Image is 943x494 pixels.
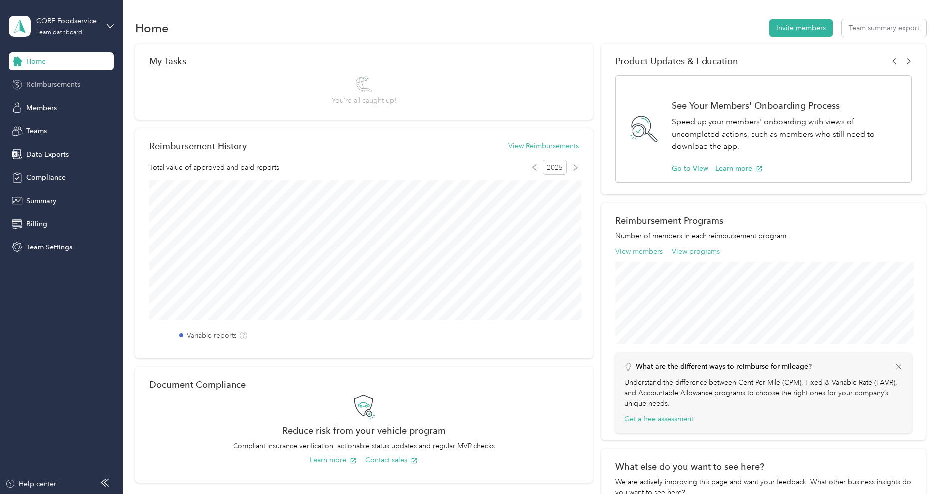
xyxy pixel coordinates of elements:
p: Speed up your members' onboarding with views of uncompleted actions, such as members who still ne... [672,116,901,153]
p: Compliant insurance verification, actionable status updates and regular MVR checks [149,441,579,451]
button: Team summary export [842,19,926,37]
span: Billing [26,219,47,229]
span: Team Settings [26,242,72,252]
div: What else do you want to see here? [615,461,912,472]
h2: Reimbursement Programs [615,215,912,226]
button: Get a free assessment [624,414,693,424]
button: Learn more [715,163,763,174]
button: Learn more [310,455,357,465]
button: View Reimbursements [508,141,579,151]
button: View members [615,247,663,257]
div: Team dashboard [36,30,82,36]
div: CORE Foodservice [36,16,99,26]
span: Teams [26,126,47,136]
button: Help center [5,479,56,489]
p: Understand the difference between Cent Per Mile (CPM), Fixed & Variable Rate (FAVR), and Accounta... [624,377,903,409]
p: What are the different ways to reimburse for mileage? [636,361,812,372]
p: Number of members in each reimbursement program. [615,231,912,241]
h2: Reduce risk from your vehicle program [149,425,579,436]
iframe: Everlance-gr Chat Button Frame [887,438,943,494]
span: Compliance [26,172,66,183]
span: 2025 [543,160,567,175]
span: Members [26,103,57,113]
button: Go to View [672,163,708,174]
div: My Tasks [149,56,579,66]
span: Data Exports [26,149,69,160]
span: You’re all caught up! [332,95,396,106]
button: Contact sales [365,455,418,465]
span: Summary [26,196,56,206]
label: Variable reports [187,330,236,341]
span: Product Updates & Education [615,56,738,66]
h1: Home [135,23,169,33]
h2: Document Compliance [149,379,246,390]
span: Reimbursements [26,79,80,90]
span: Total value of approved and paid reports [149,162,279,173]
h2: Reimbursement History [149,141,247,151]
button: View programs [672,247,720,257]
span: Home [26,56,46,67]
button: Invite members [769,19,833,37]
h1: See Your Members' Onboarding Process [672,100,901,111]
